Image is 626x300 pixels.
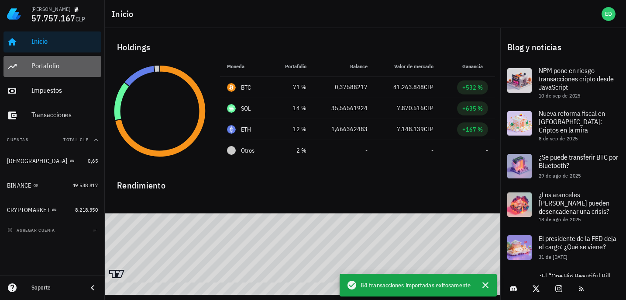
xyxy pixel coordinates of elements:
[539,190,609,216] span: ¿Los aranceles [PERSON_NAME] pueden desencadenar una crisis?
[278,83,307,92] div: 71 %
[3,199,101,220] a: CRYPTOMARKET 8.218.350
[278,146,307,155] div: 2 %
[31,111,98,119] div: Transacciones
[241,104,251,113] div: SOL
[539,172,581,179] span: 29 de ago de 2025
[462,104,483,113] div: +635 %
[313,56,375,77] th: Balance
[500,147,626,185] a: ¿Se puede transferir BTC por Bluetooth? 29 de ago de 2025
[31,37,98,45] div: Inicio
[320,83,368,92] div: 0,37588217
[375,56,440,77] th: Valor de mercado
[7,7,21,21] img: LedgiFi
[3,56,101,77] a: Portafolio
[9,227,55,233] span: agregar cuenta
[539,135,578,142] span: 8 de sep de 2025
[75,206,98,213] span: 8.218.350
[539,109,605,134] span: Nueva reforma fiscal en [GEOGRAPHIC_DATA]: Criptos en la mira
[271,56,314,77] th: Portafolio
[539,254,568,260] span: 31 de [DATE]
[3,129,101,150] button: CuentasTotal CLP
[5,226,59,234] button: agregar cuenta
[397,125,424,133] span: 7.148.139
[393,83,424,91] span: 41.263.848
[3,80,101,101] a: Impuestos
[76,15,86,23] span: CLP
[539,153,618,170] span: ¿Se puede transferir BTC por Bluetooth?
[486,147,488,154] span: -
[88,157,98,164] span: 0,65
[539,216,581,223] span: 18 de ago de 2025
[462,63,488,70] span: Ganancia
[424,104,433,112] span: CLP
[431,147,433,154] span: -
[320,104,368,113] div: 35,56561924
[361,280,471,290] span: 84 transacciones importadas exitosamente
[241,83,251,92] div: BTC
[3,105,101,126] a: Transacciones
[220,56,271,77] th: Moneda
[72,182,98,188] span: 49.538.817
[602,7,616,21] div: avatar
[500,104,626,147] a: Nueva reforma fiscal en [GEOGRAPHIC_DATA]: Criptos en la mira 8 de sep de 2025
[3,31,101,52] a: Inicio
[500,185,626,228] a: ¿Los aranceles [PERSON_NAME] pueden desencadenar una crisis? 18 de ago de 2025
[227,83,236,92] div: BTC-icon
[397,104,424,112] span: 7.870.516
[320,125,368,134] div: 1,666362483
[539,234,616,251] span: El presidente de la FED deja el cargo: ¿Qué se viene?
[462,125,483,134] div: +167 %
[500,61,626,104] a: NPM pone en riesgo transacciones cripto desde JavaScript 10 de sep de 2025
[278,125,307,134] div: 12 %
[539,66,614,91] span: NPM pone en riesgo transacciones cripto desde JavaScript
[227,125,236,134] div: ETH-icon
[31,86,98,94] div: Impuestos
[7,157,68,165] div: [DEMOGRAPHIC_DATA]
[31,12,76,24] span: 57.757.167
[424,83,433,91] span: CLP
[241,146,255,155] span: Otros
[3,175,101,196] a: BINANCE 49.538.817
[500,33,626,61] div: Blog y noticias
[424,125,433,133] span: CLP
[63,137,89,143] span: Total CLP
[462,83,483,92] div: +532 %
[110,171,495,192] div: Rendimiento
[31,6,70,13] div: [PERSON_NAME]
[112,7,137,21] h1: Inicio
[7,206,50,214] div: CRYPTOMARKET
[500,228,626,267] a: El presidente de la FED deja el cargo: ¿Qué se viene? 31 de [DATE]
[3,150,101,171] a: [DEMOGRAPHIC_DATA] 0,65
[110,33,495,61] div: Holdings
[365,147,368,154] span: -
[241,125,251,134] div: ETH
[7,182,31,189] div: BINANCE
[227,104,236,113] div: SOL-icon
[278,104,307,113] div: 14 %
[31,62,98,70] div: Portafolio
[31,284,80,291] div: Soporte
[109,270,124,278] a: Charting by TradingView
[539,92,581,99] span: 10 de sep de 2025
